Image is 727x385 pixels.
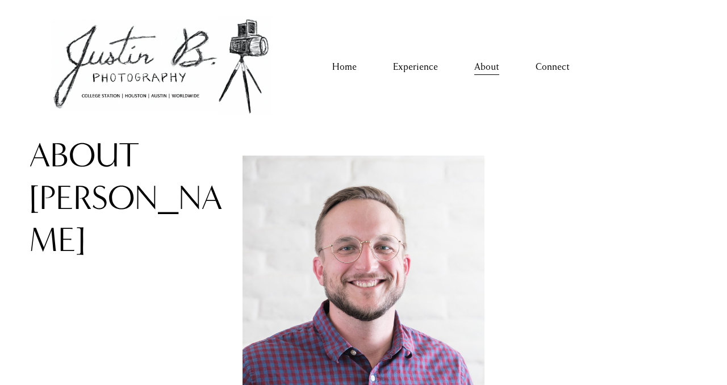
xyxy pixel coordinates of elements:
[474,58,499,77] a: About
[393,58,438,77] a: Experience
[29,135,248,262] h2: About [PERSON_NAME]
[29,7,292,127] img: Houston Wedding Photographer | Justin B. Photography
[536,58,570,77] a: Connect
[332,58,357,77] a: Home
